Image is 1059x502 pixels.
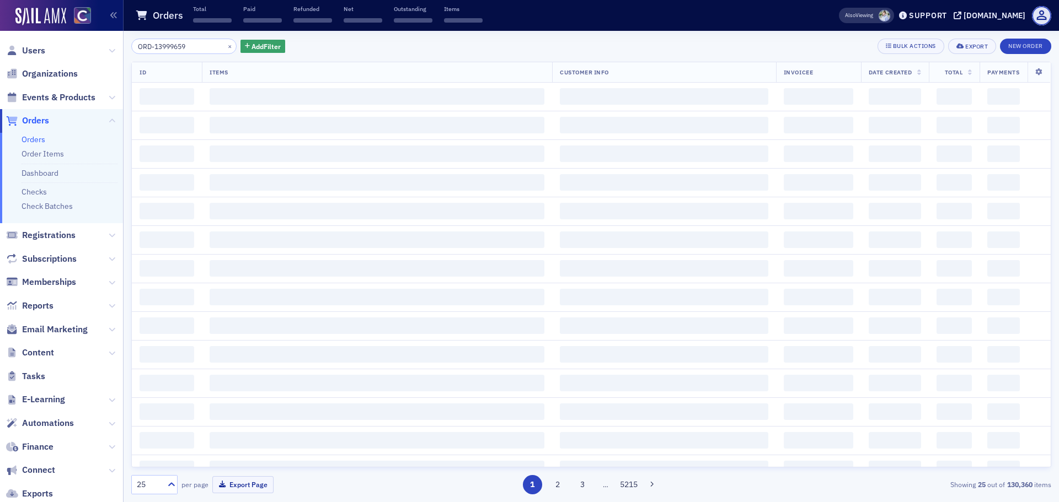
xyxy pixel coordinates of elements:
a: Subscriptions [6,253,77,265]
p: Paid [243,5,282,13]
button: Export [948,39,996,54]
button: AddFilter [240,40,286,53]
input: Search… [131,39,237,54]
span: ‌ [987,461,1020,477]
span: ‌ [987,88,1020,105]
a: Memberships [6,276,76,288]
span: ‌ [784,317,853,334]
span: Total [945,68,963,76]
span: ‌ [869,403,921,420]
span: ‌ [987,231,1020,248]
a: New Order [1000,40,1051,50]
span: Content [22,347,54,359]
span: ‌ [784,231,853,248]
span: Payments [987,68,1019,76]
span: ‌ [987,432,1020,449]
span: ‌ [937,231,972,248]
span: ‌ [937,461,972,477]
span: Tasks [22,370,45,382]
span: ‌ [869,117,921,133]
span: ‌ [784,174,853,191]
strong: 130,360 [1005,479,1034,489]
a: Order Items [22,149,64,159]
span: ‌ [987,317,1020,334]
span: ‌ [869,145,921,162]
span: Invoicee [784,68,813,76]
span: ‌ [560,203,768,219]
span: ‌ [784,403,853,420]
div: 25 [137,479,161,490]
span: Luke Abell [879,10,890,21]
span: ‌ [210,346,544,363]
p: Refunded [293,5,332,13]
a: Orders [22,134,45,144]
span: ‌ [560,461,768,477]
img: SailAMX [74,7,91,24]
span: ‌ [140,231,194,248]
span: ‌ [210,203,544,219]
span: ‌ [293,18,332,23]
span: ‌ [193,18,232,23]
span: ‌ [140,88,194,105]
span: ‌ [987,260,1020,277]
span: ‌ [210,289,544,305]
span: ‌ [210,260,544,277]
span: ‌ [243,18,282,23]
span: ‌ [987,203,1020,219]
span: ‌ [937,145,972,162]
a: Dashboard [22,168,58,178]
span: Connect [22,464,55,476]
span: ‌ [869,289,921,305]
span: ‌ [937,260,972,277]
div: Also [845,12,855,19]
span: ‌ [869,174,921,191]
div: Bulk Actions [893,43,936,49]
span: ‌ [869,317,921,334]
span: Registrations [22,229,76,241]
span: ‌ [869,203,921,219]
a: Reports [6,300,54,312]
span: ‌ [560,375,768,391]
span: ‌ [937,317,972,334]
span: E-Learning [22,393,65,406]
a: Checks [22,187,47,197]
span: ID [140,68,146,76]
span: … [598,479,613,489]
span: ‌ [987,145,1020,162]
strong: 25 [976,479,987,489]
span: ‌ [210,88,544,105]
span: ‌ [210,174,544,191]
span: ‌ [210,432,544,449]
div: Showing out of items [752,479,1051,489]
span: ‌ [937,289,972,305]
span: ‌ [560,231,768,248]
span: ‌ [784,145,853,162]
span: ‌ [560,289,768,305]
button: Bulk Actions [878,39,944,54]
span: Reports [22,300,54,312]
div: [DOMAIN_NAME] [964,10,1025,20]
span: ‌ [869,375,921,391]
span: ‌ [784,260,853,277]
span: ‌ [140,461,194,477]
a: Finance [6,441,54,453]
h1: Orders [153,9,183,22]
span: Finance [22,441,54,453]
span: Email Marketing [22,323,88,336]
span: ‌ [394,18,432,23]
a: View Homepage [66,7,91,26]
span: ‌ [937,432,972,449]
img: SailAMX [15,8,66,25]
a: Content [6,347,54,359]
a: Users [6,45,45,57]
button: [DOMAIN_NAME] [954,12,1029,19]
span: ‌ [210,375,544,391]
span: ‌ [210,231,544,248]
span: ‌ [210,461,544,477]
span: ‌ [869,346,921,363]
span: Users [22,45,45,57]
span: ‌ [140,317,194,334]
span: ‌ [987,375,1020,391]
span: Organizations [22,68,78,80]
span: ‌ [560,403,768,420]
